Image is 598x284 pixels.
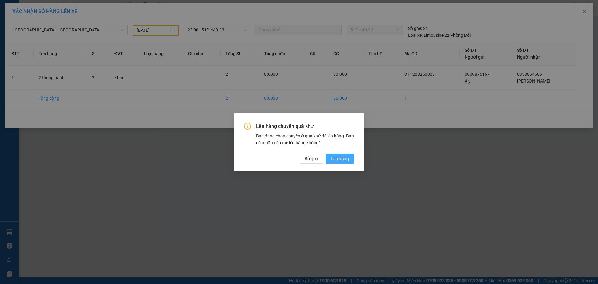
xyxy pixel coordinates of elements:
button: Bỏ qua [300,154,323,164]
span: info-circle [244,123,251,130]
button: Lên hàng [326,154,354,164]
span: Lên hàng chuyến quá khứ [256,123,354,130]
span: Lên hàng [331,155,349,162]
span: Bỏ qua [305,155,318,162]
div: Bạn đang chọn chuyến ở quá khứ để lên hàng. Bạn có muốn tiếp tục lên hàng không? [256,132,354,146]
